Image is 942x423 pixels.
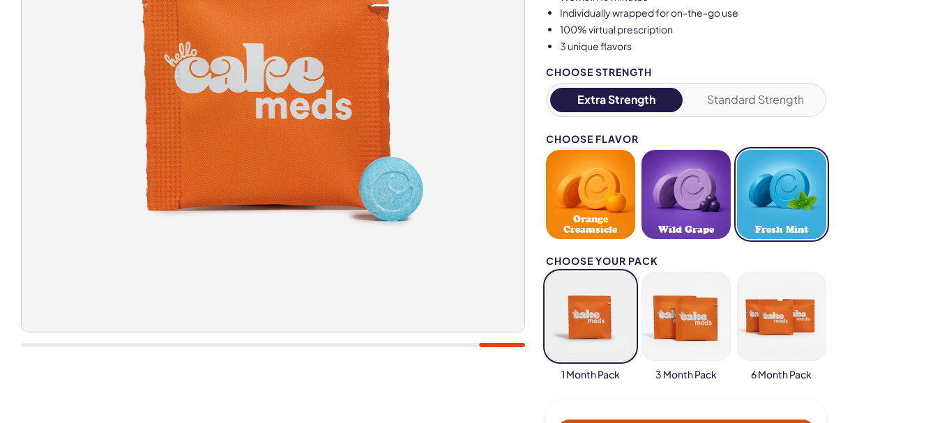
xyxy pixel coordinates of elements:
span: 3 Month Pack [655,368,717,382]
span: 6 Month Pack [751,368,812,382]
li: Individually wrapped for on-the-go use [560,6,921,20]
span: Wild Grape [658,224,714,235]
li: 100% virtual prescription [560,23,921,37]
span: Orange Creamsicle [550,214,631,235]
button: Standard Strength [689,88,822,112]
div: Choose your pack [546,256,826,266]
button: Extra Strength [550,88,683,112]
li: 3 unique flavors [560,40,921,54]
span: Fresh Mint [755,224,808,235]
div: Choose Strength [546,67,826,77]
span: 1 Month Pack [561,368,620,382]
div: Choose Flavor [546,134,826,144]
